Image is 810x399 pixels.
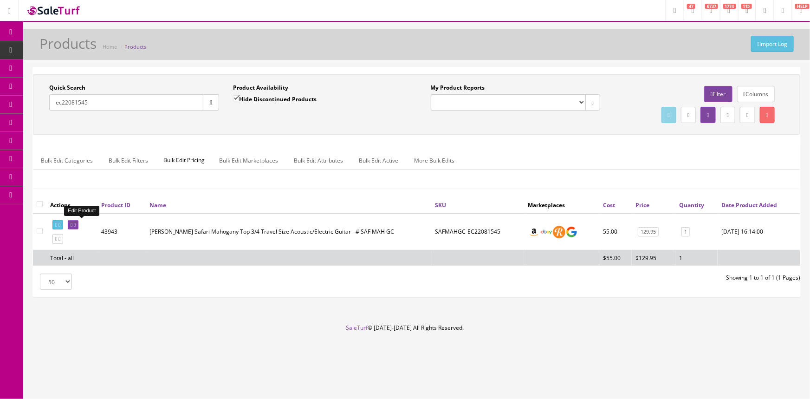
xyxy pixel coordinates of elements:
img: ebay [540,226,553,238]
div: Showing 1 to 1 of 1 (1 Pages) [417,274,808,282]
a: SaleTurf [346,324,368,332]
span: 115 [741,4,752,9]
a: Bulk Edit Filters [101,151,156,170]
a: Quantity [679,201,704,209]
th: Actions [46,196,97,213]
a: Bulk Edit Marketplaces [212,151,285,170]
input: Search [49,94,203,111]
label: Product Availability [233,84,288,92]
a: 129.95 [638,227,659,237]
a: Bulk Edit Categories [33,151,100,170]
h1: Products [39,36,97,51]
span: Bulk Edit Pricing [156,151,212,169]
td: $55.00 [599,250,632,266]
td: $129.95 [632,250,675,266]
th: Marketplaces [524,196,599,213]
td: 1 [675,250,718,266]
td: 2025-09-17 16:14:00 [718,214,800,250]
a: Products [124,43,146,50]
div: Edit Product [64,206,99,216]
td: SAFMAHGC-EC22081545 [431,214,524,250]
span: 47 [687,4,695,9]
a: Cost [603,201,615,209]
img: amazon [528,226,540,238]
label: Quick Search [49,84,85,92]
a: Filter [704,86,732,102]
span: 1774 [723,4,736,9]
td: 55.00 [599,214,632,250]
td: 43943 [97,214,146,250]
img: reverb [553,226,565,238]
a: Import Log [751,36,794,52]
input: Hide Discontinued Products [233,95,239,101]
a: More Bulk Edits [407,151,462,170]
a: SKU [435,201,446,209]
a: 1 [681,227,690,237]
label: Hide Discontinued Products [233,94,317,104]
td: Total - all [46,250,97,266]
img: google_shopping [565,226,578,238]
a: Product ID [101,201,130,209]
label: My Product Reports [431,84,485,92]
span: 6737 [705,4,718,9]
a: Columns [737,86,775,102]
img: SaleTurf [26,4,82,17]
a: Bulk Edit Attributes [286,151,350,170]
a: Name [149,201,166,209]
a: Date Product Added [721,201,777,209]
span: HELP [795,4,810,9]
a: Home [103,43,117,50]
a: Bulk Edit Active [351,151,406,170]
a: Price [635,201,649,209]
td: Luna Safari Mahogany Top 3/4 Travel Size Acoustic/Electric Guitar - # SAF MAH GC [146,214,431,250]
